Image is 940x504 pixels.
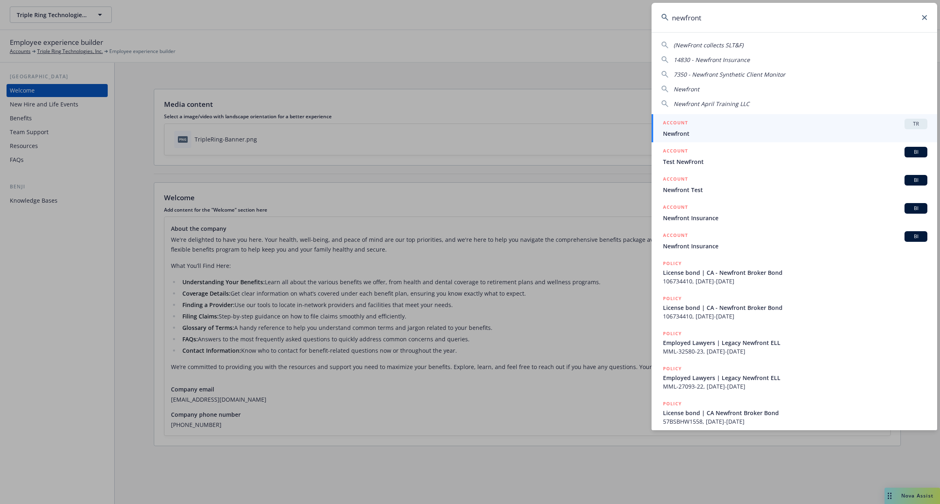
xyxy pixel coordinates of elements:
[663,268,927,277] span: License bond | CA - Newfront Broker Bond
[908,205,924,212] span: BI
[663,400,682,408] h5: POLICY
[652,114,937,142] a: ACCOUNTTRNewfront
[652,325,937,360] a: POLICYEmployed Lawyers | Legacy Newfront ELLMML-32580-23, [DATE]-[DATE]
[674,100,749,108] span: Newfront April Training LLC
[663,409,927,417] span: License bond | CA Newfront Broker Bond
[674,41,743,49] span: (NewFront collects SLT&F)
[663,186,927,194] span: Newfront Test
[652,3,937,32] input: Search...
[663,312,927,321] span: 106734410, [DATE]-[DATE]
[908,177,924,184] span: BI
[652,142,937,170] a: ACCOUNTBITest NewFront
[674,56,750,64] span: 14830 - Newfront Insurance
[663,147,688,157] h5: ACCOUNT
[908,120,924,128] span: TR
[652,290,937,325] a: POLICYLicense bond | CA - Newfront Broker Bond106734410, [DATE]-[DATE]
[663,129,927,138] span: Newfront
[663,214,927,222] span: Newfront Insurance
[652,255,937,290] a: POLICYLicense bond | CA - Newfront Broker Bond106734410, [DATE]-[DATE]
[663,347,927,356] span: MML-32580-23, [DATE]-[DATE]
[652,199,937,227] a: ACCOUNTBINewfront Insurance
[908,233,924,240] span: BI
[663,277,927,285] span: 106734410, [DATE]-[DATE]
[908,148,924,156] span: BI
[652,360,937,395] a: POLICYEmployed Lawyers | Legacy Newfront ELLMML-27093-22, [DATE]-[DATE]
[663,374,927,382] span: Employed Lawyers | Legacy Newfront ELL
[663,259,682,267] h5: POLICY
[652,170,937,199] a: ACCOUNTBINewfront Test
[663,417,927,426] span: 57BSBHW1558, [DATE]-[DATE]
[674,71,785,78] span: 7350 - Newfront Synthetic Client Monitor
[663,382,927,391] span: MML-27093-22, [DATE]-[DATE]
[663,338,927,347] span: Employed Lawyers | Legacy Newfront ELL
[652,395,937,430] a: POLICYLicense bond | CA Newfront Broker Bond57BSBHW1558, [DATE]-[DATE]
[663,303,927,312] span: License bond | CA - Newfront Broker Bond
[663,329,682,338] h5: POLICY
[663,242,927,250] span: Newfront Insurance
[663,175,688,185] h5: ACCOUNT
[663,365,682,373] h5: POLICY
[663,157,927,166] span: Test NewFront
[663,231,688,241] h5: ACCOUNT
[663,294,682,303] h5: POLICY
[674,85,699,93] span: Newfront
[663,119,688,128] h5: ACCOUNT
[663,203,688,213] h5: ACCOUNT
[652,227,937,255] a: ACCOUNTBINewfront Insurance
